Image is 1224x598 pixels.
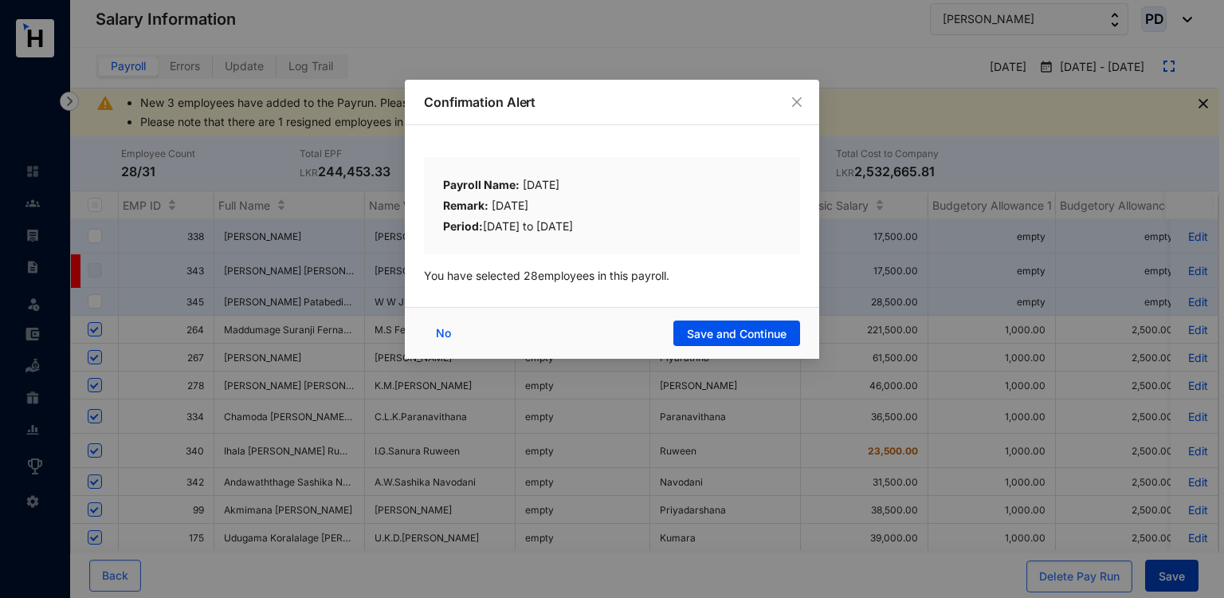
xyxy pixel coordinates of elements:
span: You have selected 28 employees in this payroll. [424,269,669,282]
b: Payroll Name: [443,178,520,191]
b: Remark: [443,199,488,212]
button: Save and Continue [673,321,800,346]
span: No [436,325,451,342]
div: [DATE] to [DATE] [443,218,781,235]
button: Close [788,93,806,111]
div: [DATE] [443,197,781,218]
b: Period: [443,219,483,233]
button: No [424,321,467,346]
span: close [790,96,803,108]
div: [DATE] [443,176,781,197]
p: Confirmation Alert [424,92,800,112]
span: Save and Continue [687,326,787,342]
